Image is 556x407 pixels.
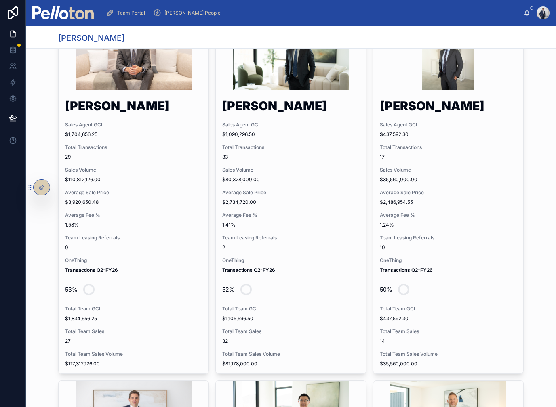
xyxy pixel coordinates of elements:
span: [PERSON_NAME] People [164,10,221,16]
div: 53% [65,281,78,298]
span: $35,560,000.00 [380,361,517,367]
strong: Transactions Q2-FY26 [65,267,118,273]
span: 1.41% [222,222,359,228]
span: Total Team GCI [65,306,202,312]
span: $1,090,296.50 [222,131,359,138]
span: Team Leasing Referrals [65,235,202,241]
span: Sales Volume [65,167,202,173]
span: Average Fee % [65,212,202,218]
div: scrollable content [100,4,524,22]
span: 0 [65,244,202,251]
span: $3,920,650.48 [65,199,202,206]
span: Total Team GCI [222,306,359,312]
h1: [PERSON_NAME] [380,100,517,115]
span: 1.58% [65,222,202,228]
span: $110,812,126.00 [65,176,202,183]
strong: Transactions Q2-FY26 [380,267,433,273]
span: Total Transactions [222,144,359,151]
span: OneThing [65,257,202,264]
span: Total Team Sales [65,328,202,335]
div: 2025-APPROVED.jpg [373,13,523,90]
span: Total Team Sales Volume [65,351,202,357]
span: Sales Volume [222,167,359,173]
span: $1,704,656.25 [65,131,202,138]
span: 1.24% [380,222,517,228]
span: $2,486,954.55 [380,199,517,206]
span: Team Portal [117,10,145,16]
span: Sales Agent GCI [65,122,202,128]
span: Total Transactions [380,144,517,151]
h1: [PERSON_NAME] [58,32,124,44]
span: Total Transactions [65,144,202,151]
a: [PERSON_NAME] People [151,6,226,20]
span: $1,834,656.25 [65,315,202,322]
span: $117,312,126.00 [65,361,202,367]
span: Total Team Sales Volume [380,351,517,357]
span: Total Team Sales [380,328,517,335]
span: Average Sale Price [380,189,517,196]
span: OneThing [222,257,359,264]
span: $81,178,000.00 [222,361,359,367]
span: Sales Volume [380,167,517,173]
span: Average Sale Price [222,189,359,196]
span: $80,328,000.00 [222,176,359,183]
span: $437,592.30 [380,315,517,322]
span: 17 [380,154,517,160]
div: 50% [380,281,392,298]
span: $437,592.30 [380,131,517,138]
div: 2025-APPROVED.jpg [216,13,366,90]
h1: [PERSON_NAME] [222,100,359,115]
span: Average Fee % [222,212,359,218]
span: 27 [65,338,202,344]
h1: [PERSON_NAME] [65,100,202,115]
span: $1,105,596.50 [222,315,359,322]
span: 29 [65,154,202,160]
span: 32 [222,338,359,344]
span: Team Leasing Referrals [380,235,517,241]
span: Sales Agent GCI [222,122,359,128]
strong: Transactions Q2-FY26 [222,267,275,273]
span: 2 [222,244,359,251]
span: 33 [222,154,359,160]
span: $2,734,720.00 [222,199,359,206]
span: Team Leasing Referrals [222,235,359,241]
span: $35,560,000.00 [380,176,517,183]
span: 10 [380,244,517,251]
span: Total Team Sales Volume [222,351,359,357]
span: Total Team Sales [222,328,359,335]
span: Average Fee % [380,212,517,218]
div: 52% [222,281,235,298]
span: 14 [380,338,517,344]
a: Team Portal [103,6,151,20]
span: Sales Agent GCI [380,122,517,128]
span: OneThing [380,257,517,264]
div: 4.jpg [59,13,208,90]
span: Average Sale Price [65,189,202,196]
span: Total Team GCI [380,306,517,312]
img: App logo [32,6,94,19]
